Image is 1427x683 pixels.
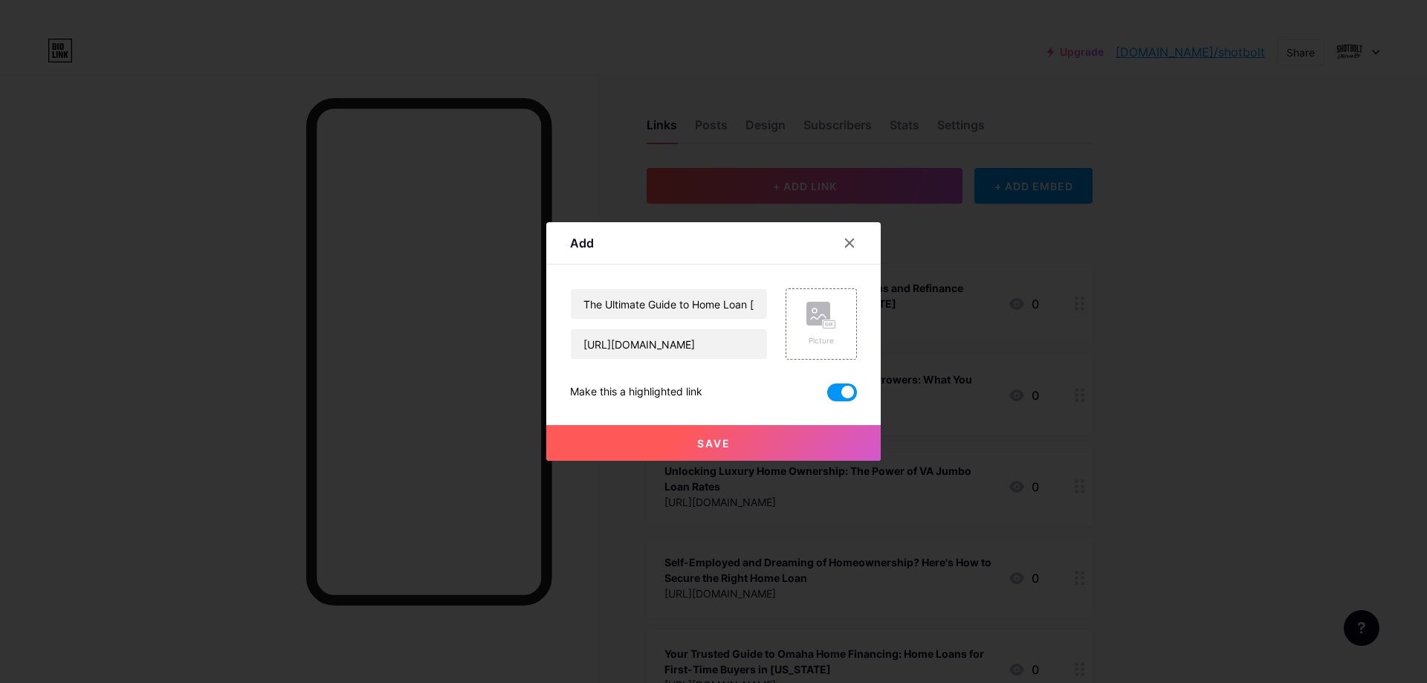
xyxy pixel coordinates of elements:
span: Save [697,437,731,450]
input: Title [571,289,767,319]
input: URL [571,329,767,359]
div: Add [570,234,594,252]
button: Save [546,425,881,461]
div: Make this a highlighted link [570,383,702,401]
div: Picture [806,335,836,346]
